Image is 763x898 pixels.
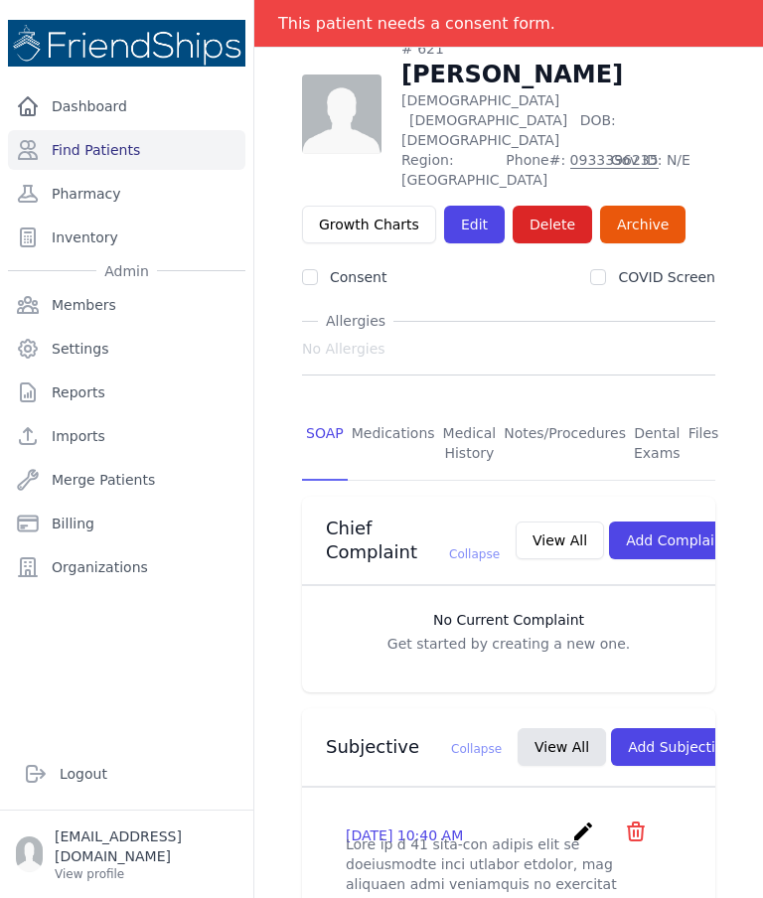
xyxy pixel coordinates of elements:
p: View profile [55,866,237,882]
a: Members [8,285,245,325]
label: COVID Screen [618,269,715,285]
a: Imports [8,416,245,456]
a: Medications [348,407,439,481]
button: View All [516,522,604,559]
span: Region: [GEOGRAPHIC_DATA] [401,150,494,190]
i: create [571,820,595,843]
a: Dashboard [8,86,245,126]
a: Find Patients [8,130,245,170]
a: Settings [8,329,245,369]
a: Merge Patients [8,460,245,500]
label: Consent [330,269,386,285]
span: Allergies [318,311,393,331]
a: Inventory [8,218,245,257]
div: # 621 [401,39,715,59]
button: View All [518,728,606,766]
a: Billing [8,504,245,543]
span: No Allergies [302,339,385,359]
a: Reports [8,373,245,412]
a: Notes/Procedures [500,407,630,481]
a: Edit [444,206,505,243]
a: create [571,828,600,847]
a: Files [685,407,723,481]
span: [DEMOGRAPHIC_DATA] [409,112,567,128]
a: [EMAIL_ADDRESS][DOMAIN_NAME] View profile [16,826,237,882]
img: Medical Missions EMR [8,20,245,67]
a: Archive [600,206,686,243]
span: Collapse [449,547,500,561]
a: Logout [16,754,237,794]
p: Get started by creating a new one. [322,634,695,654]
a: SOAP [302,407,348,481]
p: [DATE] 10:40 AM [346,825,463,845]
span: Gov ID: N/E [611,150,715,190]
p: [EMAIL_ADDRESS][DOMAIN_NAME] [55,826,237,866]
nav: Tabs [302,407,715,481]
a: Dental Exams [630,407,685,481]
span: Collapse [451,742,502,756]
h1: [PERSON_NAME] [401,59,715,90]
a: Medical History [439,407,501,481]
button: Add Complaint [609,522,745,559]
h3: Subjective [326,735,502,759]
span: Phone#: [506,150,598,190]
a: Organizations [8,547,245,587]
img: person-242608b1a05df3501eefc295dc1bc67a.jpg [302,75,381,154]
button: Add Subjective [611,728,749,766]
h3: No Current Complaint [322,610,695,630]
h3: Chief Complaint [326,517,500,564]
a: Growth Charts [302,206,436,243]
span: Admin [96,261,157,281]
a: Pharmacy [8,174,245,214]
button: Delete [513,206,592,243]
p: [DEMOGRAPHIC_DATA] [401,90,715,150]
